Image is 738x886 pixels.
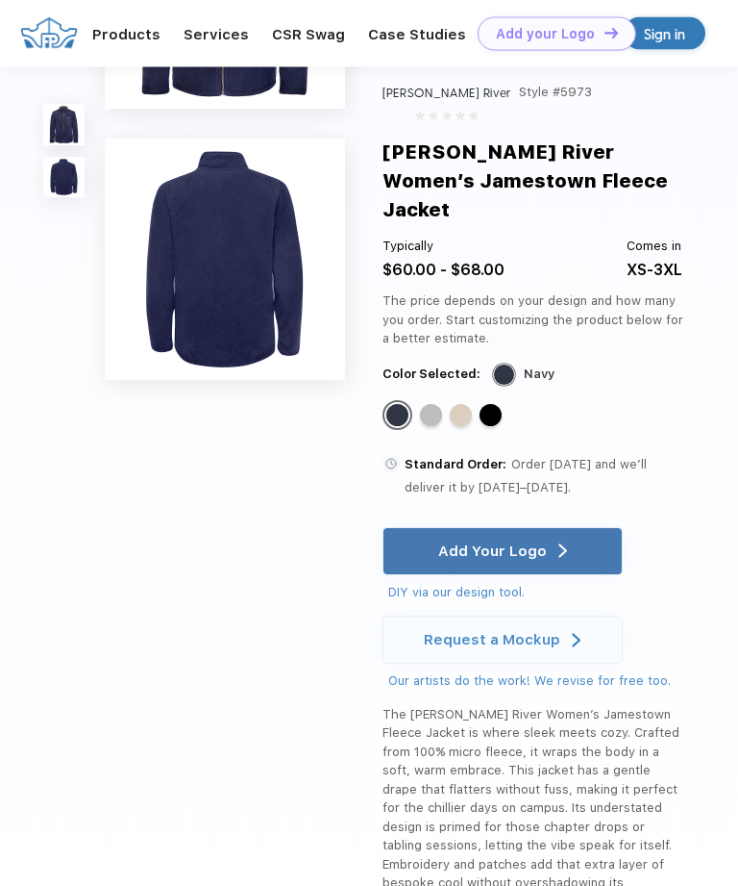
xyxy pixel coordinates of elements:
img: white arrow [558,544,567,559]
div: $60.00 - $68.00 [382,260,504,283]
img: gray_star.svg [469,112,479,121]
div: XS-3XL [627,260,682,283]
img: DT [604,28,618,38]
div: DIY via our design tool. [388,584,685,603]
div: Sand [450,405,472,427]
span: Order [DATE] and we’ll deliver it by [DATE]–[DATE]. [405,458,647,495]
img: func=resize&h=100 [43,104,85,145]
div: Sign in [644,23,685,45]
div: Request a Mockup [424,631,560,650]
span: Standard Order: [405,458,506,472]
div: Add Your Logo [438,543,547,562]
img: func=resize&h=640 [105,139,346,381]
div: [PERSON_NAME] River Women’s Jamestown Fleece Jacket [382,139,685,225]
div: Our artists do the work! We revise for free too. [388,672,685,692]
img: gray_star.svg [415,112,425,121]
div: Light-Grey [420,405,442,427]
img: gray_star.svg [442,112,452,121]
div: The price depends on your design and how many you order. Start customizing the product below for ... [382,292,685,349]
div: Style #5973 [519,84,592,103]
img: standard order [382,456,400,473]
img: gray_star.svg [455,112,465,121]
div: Add your Logo [496,26,595,42]
a: Products [92,26,160,43]
img: func=resize&h=100 [43,157,85,198]
img: gray_star.svg [429,112,438,121]
a: Sign in [624,17,705,50]
div: [PERSON_NAME] River [382,84,511,103]
div: Typically [382,238,504,257]
div: Navy [524,369,555,382]
div: Navy [386,405,408,427]
div: Black [480,405,502,427]
div: Comes in [627,238,685,257]
img: white arrow [572,634,580,648]
div: Color Selected: [382,369,480,382]
img: FP-CROWN.png [20,17,78,49]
